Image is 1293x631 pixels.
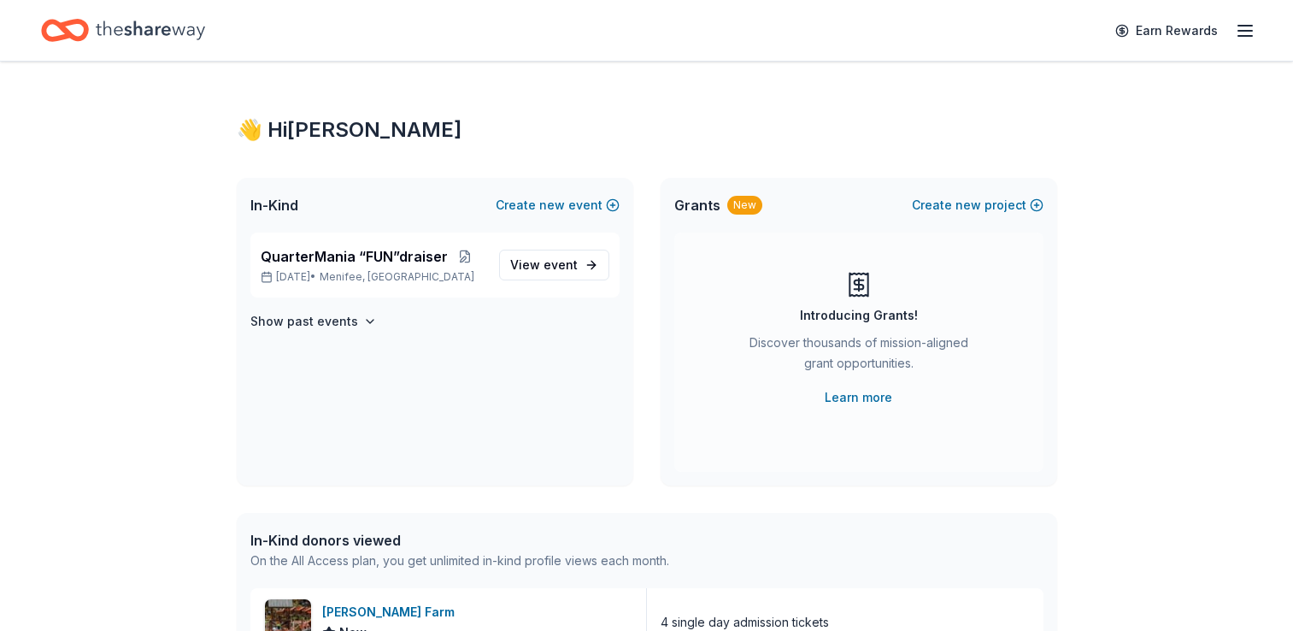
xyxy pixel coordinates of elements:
div: New [727,196,762,215]
div: Discover thousands of mission-aligned grant opportunities. [743,333,975,380]
div: Introducing Grants! [800,305,918,326]
a: Earn Rewards [1105,15,1228,46]
p: [DATE] • [261,270,485,284]
span: event [544,257,578,272]
button: Createnewproject [912,195,1043,215]
a: View event [499,250,609,280]
span: QuarterMania “FUN”draiser [261,246,448,267]
span: new [955,195,981,215]
div: [PERSON_NAME] Farm [322,602,461,622]
a: Home [41,10,205,50]
span: View [510,255,578,275]
span: Menifee, [GEOGRAPHIC_DATA] [320,270,474,284]
span: Grants [674,195,720,215]
div: In-Kind donors viewed [250,530,669,551]
button: Show past events [250,311,377,332]
span: new [539,195,565,215]
h4: Show past events [250,311,358,332]
span: In-Kind [250,195,298,215]
div: 👋 Hi [PERSON_NAME] [237,116,1057,144]
button: Createnewevent [496,195,620,215]
a: Learn more [825,387,892,408]
div: On the All Access plan, you get unlimited in-kind profile views each month. [250,551,669,571]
